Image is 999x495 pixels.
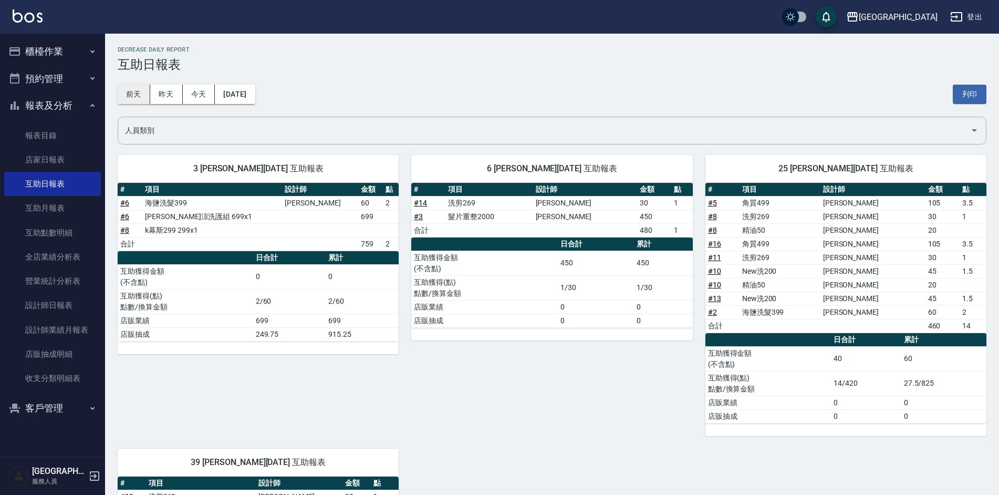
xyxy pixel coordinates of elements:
button: save [816,6,837,27]
th: 項目 [445,183,533,197]
button: Open [966,122,983,139]
td: 2 [960,305,986,319]
button: 列印 [953,85,986,104]
button: 登出 [946,7,986,27]
td: 480 [637,223,671,237]
td: 60 [925,305,960,319]
td: 30 [925,210,960,223]
table: a dense table [411,238,692,328]
button: [GEOGRAPHIC_DATA] [842,6,942,28]
a: #2 [708,308,717,316]
td: 60 [358,196,383,210]
td: New洗200 [740,292,820,305]
span: 39 [PERSON_NAME][DATE] 互助報表 [130,457,386,468]
td: 1 [960,210,986,223]
th: 點 [671,183,693,197]
button: 預約管理 [4,65,101,92]
td: 洗剪269 [445,196,533,210]
td: 角質499 [740,237,820,251]
td: 0 [831,396,901,409]
td: 460 [925,319,960,333]
button: 報表及分析 [4,92,101,119]
th: 點 [371,477,399,490]
td: 1/30 [558,275,634,300]
th: 金額 [358,183,383,197]
td: 450 [558,251,634,275]
td: 1.5 [960,292,986,305]
img: Person [8,466,29,487]
td: 合計 [411,223,445,237]
a: #13 [708,294,721,303]
td: [PERSON_NAME] [820,223,925,237]
a: 互助日報表 [4,172,101,196]
td: 0 [634,300,692,314]
table: a dense table [118,183,399,251]
th: 日合計 [253,251,326,265]
td: 30 [637,196,671,210]
th: 金額 [925,183,960,197]
td: 105 [925,196,960,210]
td: 店販業績 [705,396,831,409]
input: 人員名稱 [122,121,966,140]
span: 3 [PERSON_NAME][DATE] 互助報表 [130,163,386,174]
td: [PERSON_NAME] [820,237,925,251]
td: [PERSON_NAME] [282,196,358,210]
table: a dense table [411,183,692,238]
td: 精油50 [740,278,820,292]
td: 27.5/825 [901,371,986,396]
td: 915.25 [326,327,399,341]
button: 昨天 [150,85,183,104]
td: [PERSON_NAME] [820,264,925,278]
th: 累計 [634,238,692,251]
td: 45 [925,264,960,278]
td: 互助獲得金額 (不含點) [118,264,253,289]
td: 0 [634,314,692,327]
a: 營業統計分析表 [4,269,101,293]
td: [PERSON_NAME] [820,292,925,305]
th: # [705,183,740,197]
td: 0 [831,409,901,423]
td: 0 [253,264,326,289]
td: 105 [925,237,960,251]
td: 店販抽成 [411,314,558,327]
table: a dense table [705,183,986,333]
td: 40 [831,346,901,371]
td: 店販抽成 [705,409,831,423]
a: #14 [414,199,427,207]
td: 店販抽成 [118,327,253,341]
img: Logo [13,9,43,23]
td: 2 [383,196,399,210]
td: 互助獲得金額 (不含點) [705,346,831,371]
a: #6 [120,199,129,207]
td: 海鹽洗髮399 [740,305,820,319]
td: [PERSON_NAME] [820,305,925,319]
td: [PERSON_NAME]涼洗護組 699x1 [142,210,282,223]
td: 互助獲得(點) 點數/換算金額 [705,371,831,396]
a: #8 [708,212,717,221]
td: 20 [925,278,960,292]
button: 今天 [183,85,215,104]
th: 項目 [142,183,282,197]
td: 角質499 [740,196,820,210]
td: 互助獲得金額 (不含點) [411,251,558,275]
div: [GEOGRAPHIC_DATA] [859,11,938,24]
td: [PERSON_NAME] [820,278,925,292]
td: 2/60 [253,289,326,314]
td: 合計 [118,237,142,251]
th: 點 [383,183,399,197]
td: 14 [960,319,986,333]
td: [PERSON_NAME] [820,210,925,223]
td: 699 [326,314,399,327]
button: 前天 [118,85,150,104]
td: 洗剪269 [740,251,820,264]
button: 客戶管理 [4,395,101,422]
td: 0 [558,314,634,327]
td: 450 [637,210,671,223]
th: # [118,183,142,197]
td: [PERSON_NAME] [820,196,925,210]
th: 設計師 [256,477,342,490]
th: 累計 [326,251,399,265]
td: 249.75 [253,327,326,341]
td: 20 [925,223,960,237]
td: 1.5 [960,264,986,278]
